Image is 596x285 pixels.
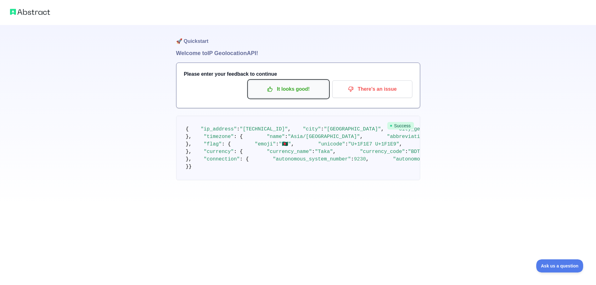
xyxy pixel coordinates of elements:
[337,84,408,94] p: There's an issue
[267,134,285,140] span: "name"
[333,149,336,155] span: ,
[204,134,234,140] span: "timezone"
[267,149,312,155] span: "currency_name"
[285,134,288,140] span: :
[387,134,429,140] span: "abbreviation"
[288,126,291,132] span: ,
[279,141,291,147] span: "🇧🇩"
[303,126,321,132] span: "city"
[234,149,243,155] span: : {
[176,25,420,49] h1: 🚀 Quickstart
[348,141,399,147] span: "U+1F1E7 U+1F1E9"
[204,141,222,147] span: "flag"
[240,156,249,162] span: : {
[312,149,315,155] span: :
[248,80,329,98] button: It looks good!
[381,126,384,132] span: ,
[204,149,234,155] span: "currency"
[288,134,360,140] span: "Asia/[GEOGRAPHIC_DATA]"
[253,84,324,94] p: It looks good!
[408,149,423,155] span: "BDT"
[360,134,363,140] span: ,
[324,126,381,132] span: "[GEOGRAPHIC_DATA]"
[393,156,489,162] span: "autonomous_system_organization"
[332,80,412,98] button: There's an issue
[201,126,237,132] span: "ip_address"
[273,156,351,162] span: "autonomous_system_number"
[536,259,583,272] iframe: Toggle Customer Support
[204,156,240,162] span: "connection"
[10,8,50,16] img: Abstract logo
[291,141,294,147] span: ,
[315,149,333,155] span: "Taka"
[399,141,402,147] span: ,
[387,122,414,130] span: Success
[176,49,420,58] h1: Welcome to IP Geolocation API!
[318,141,345,147] span: "unicode"
[366,156,369,162] span: ,
[321,126,324,132] span: :
[240,126,288,132] span: "[TECHNICAL_ID]"
[276,141,279,147] span: :
[255,141,276,147] span: "emoji"
[351,156,354,162] span: :
[184,70,412,78] h3: Please enter your feedback to continue
[354,156,366,162] span: 9230
[237,126,240,132] span: :
[360,149,405,155] span: "currency_code"
[345,141,348,147] span: :
[234,134,243,140] span: : {
[222,141,231,147] span: : {
[405,149,408,155] span: :
[186,126,189,132] span: {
